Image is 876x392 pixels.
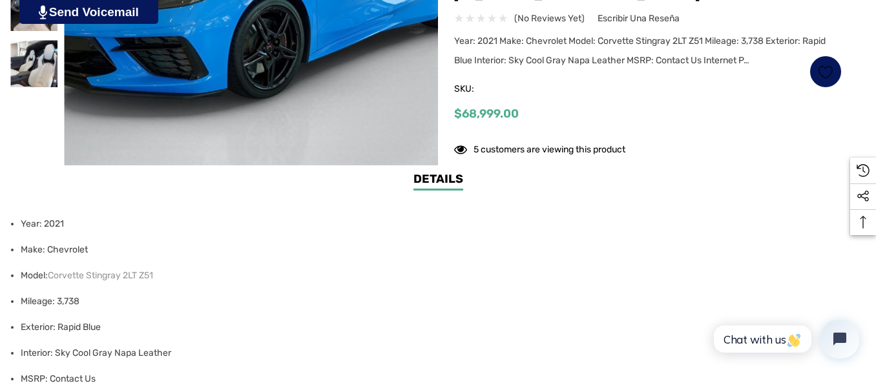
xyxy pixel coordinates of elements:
[21,366,859,392] li: MSRP: Contact Us
[454,36,826,66] span: Year: 2021 Make: Chevrolet Model: Corvette Stingray 2LT Z51 Mileage: 3,738 Exterior: Rapid Blue I...
[700,309,870,369] iframe: Tidio Chat
[850,216,876,229] svg: Top
[819,65,833,79] svg: Listas de deseos
[413,170,463,191] a: Details
[21,211,859,237] li: Year: 2021
[454,107,519,121] span: $68,999.00
[454,138,625,158] div: 5 customers are viewing this product
[21,289,859,315] li: Mileage: 3,738
[10,40,57,87] img: For Sale: 2021 Chevrolet Corvette Stingray 2LT Z51 VIN 1G1YB2D48M5115775
[598,10,680,26] a: Escribir una reseña
[857,164,870,177] svg: Recently Viewed
[454,80,519,98] span: SKU:
[39,5,47,19] img: PjwhLS0gR2VuZXJhdG9yOiBHcmF2aXQuaW8gLS0+PHN2ZyB4bWxucz0iaHR0cDovL3d3dy53My5vcmcvMjAwMC9zdmciIHhtb...
[21,315,859,340] li: Exterior: Rapid Blue
[598,13,680,25] span: Escribir una reseña
[21,263,859,289] li: Model:
[48,263,153,289] a: Corvette Stingray 2LT Z51
[857,190,870,203] svg: Social Media
[21,340,859,366] li: Interior: Sky Cool Gray Napa Leather
[514,10,585,26] span: (No reviews yet)
[809,56,842,88] a: Listas de deseos
[21,237,859,263] li: Make: Chevrolet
